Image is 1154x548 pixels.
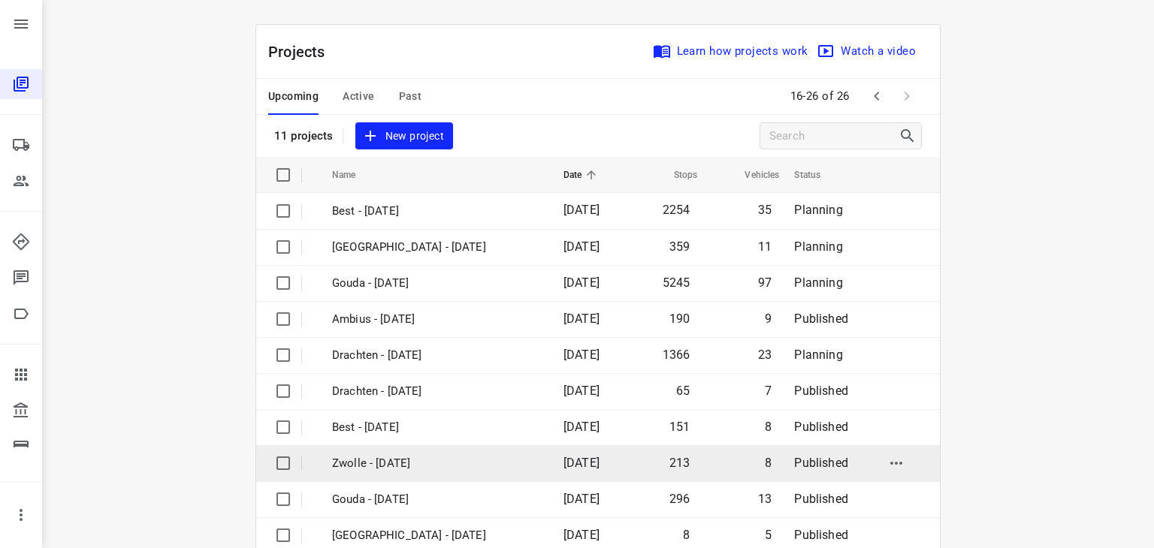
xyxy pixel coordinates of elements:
[332,311,541,328] p: Ambius - Monday
[332,275,541,292] p: Gouda - Monday
[862,81,892,111] span: Previous Page
[563,384,600,398] span: [DATE]
[332,491,541,508] p: Gouda - Friday
[332,239,541,256] p: Antwerpen - Monday
[758,203,772,217] span: 35
[663,203,690,217] span: 2254
[794,312,848,326] span: Published
[563,276,600,290] span: [DATE]
[399,87,422,106] span: Past
[794,456,848,470] span: Published
[794,166,840,184] span: Status
[663,276,690,290] span: 5245
[332,527,541,544] p: Gemeente Rotterdam - Thursday
[765,528,772,542] span: 5
[784,80,856,113] span: 16-26 of 26
[676,384,690,398] span: 65
[563,456,600,470] span: [DATE]
[332,419,541,436] p: Best - Friday
[769,125,899,148] input: Search projects
[899,127,921,145] div: Search
[794,348,842,362] span: Planning
[669,492,690,506] span: 296
[794,239,842,254] span: Planning
[794,203,842,217] span: Planning
[794,384,848,398] span: Published
[669,312,690,326] span: 190
[563,166,602,184] span: Date
[268,87,319,106] span: Upcoming
[758,276,772,290] span: 97
[794,492,848,506] span: Published
[758,492,772,506] span: 13
[892,81,922,111] span: Next Page
[765,384,772,398] span: 7
[765,420,772,434] span: 8
[654,166,698,184] span: Stops
[683,528,690,542] span: 8
[663,348,690,362] span: 1366
[563,203,600,217] span: [DATE]
[332,166,376,184] span: Name
[355,122,453,150] button: New project
[563,420,600,434] span: [DATE]
[794,276,842,290] span: Planning
[794,528,848,542] span: Published
[563,528,600,542] span: [DATE]
[563,492,600,506] span: [DATE]
[669,239,690,254] span: 359
[563,239,600,254] span: [DATE]
[332,383,541,400] p: Drachten - Friday
[669,456,690,470] span: 213
[343,87,374,106] span: Active
[332,455,541,472] p: Zwolle - [DATE]
[364,127,444,146] span: New project
[765,456,772,470] span: 8
[765,312,772,326] span: 9
[332,347,541,364] p: Drachten - Monday
[332,203,541,220] p: Best - Monday
[669,420,690,434] span: 151
[563,348,600,362] span: [DATE]
[758,348,772,362] span: 23
[268,41,337,63] p: Projects
[274,129,334,143] p: 11 projects
[758,239,772,254] span: 11
[563,312,600,326] span: [DATE]
[794,420,848,434] span: Published
[725,166,779,184] span: Vehicles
